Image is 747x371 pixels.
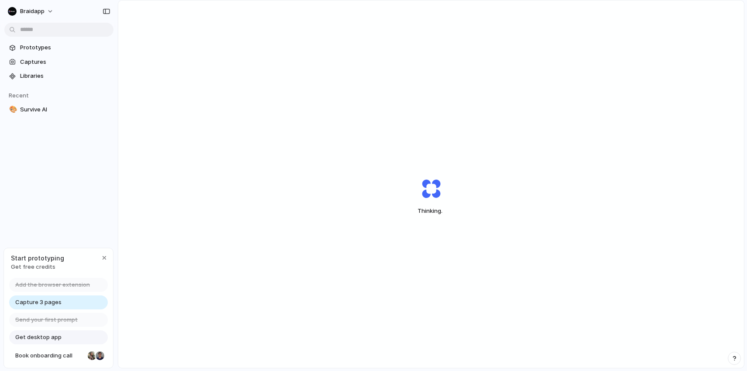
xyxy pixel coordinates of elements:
[20,43,110,52] span: Prototypes
[15,281,90,289] span: Add the browser extension
[8,105,17,114] button: 🎨
[20,72,110,80] span: Libraries
[15,351,84,360] span: Book onboarding call
[11,253,64,263] span: Start prototyping
[11,263,64,271] span: Get free credits
[441,207,442,214] span: .
[20,58,110,66] span: Captures
[95,350,105,361] div: Christian Iacullo
[15,298,62,307] span: Capture 3 pages
[4,41,113,54] a: Prototypes
[4,103,113,116] a: 🎨Survive AI
[4,55,113,69] a: Captures
[9,104,15,114] div: 🎨
[87,350,97,361] div: Nicole Kubica
[401,207,461,215] span: Thinking
[15,316,78,324] span: Send your first prompt
[4,69,113,83] a: Libraries
[15,333,62,342] span: Get desktop app
[9,92,29,99] span: Recent
[20,105,110,114] span: Survive AI
[9,349,108,363] a: Book onboarding call
[4,4,58,18] button: braidapp
[20,7,45,16] span: braidapp
[9,330,108,344] a: Get desktop app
